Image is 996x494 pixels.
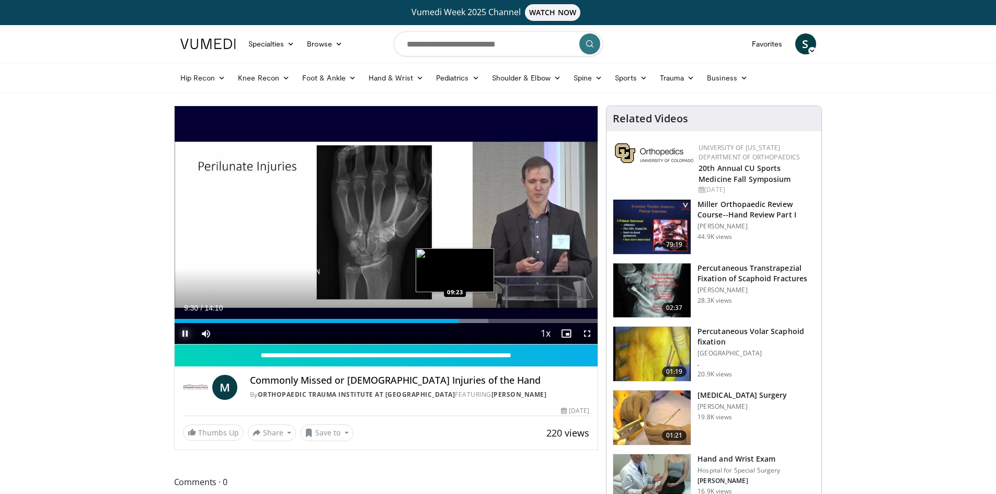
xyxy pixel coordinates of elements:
span: / [201,304,203,312]
img: 355603a8-37da-49b6-856f-e00d7e9307d3.png.150x105_q85_autocrop_double_scale_upscale_version-0.2.png [615,143,693,163]
a: Spine [567,67,609,88]
p: 28.3K views [697,296,732,305]
a: Browse [301,33,349,54]
a: Thumbs Up [183,424,244,441]
h3: Percutaneous Transtrapezial Fixation of Scaphoid Fractures [697,263,815,284]
h4: Related Videos [613,112,688,125]
input: Search topics, interventions [394,31,603,56]
a: Pediatrics [430,67,486,88]
span: 9:30 [184,304,198,312]
span: Comments 0 [174,475,599,489]
p: 44.9K views [697,233,732,241]
a: 02:37 Percutaneous Transtrapezial Fixation of Scaphoid Fractures [PERSON_NAME] 28.3K views [613,263,815,318]
p: [GEOGRAPHIC_DATA] [697,349,815,358]
h3: Miller Orthopaedic Review Course--Hand Review Part I [697,199,815,220]
div: By FEATURING [250,390,590,399]
p: [PERSON_NAME] [697,477,780,485]
a: Shoulder & Elbow [486,67,567,88]
span: 14:10 [204,304,223,312]
a: Foot & Ankle [296,67,362,88]
img: image.jpeg [416,248,494,292]
span: 01:19 [662,366,687,377]
h4: Commonly Missed or [DEMOGRAPHIC_DATA] Injuries of the Hand [250,375,590,386]
span: 01:21 [662,430,687,441]
img: Orthopaedic Trauma Institute at UCSF [183,375,208,400]
a: 01:19 Percutaneous Volar Scaphoid fixation [GEOGRAPHIC_DATA] . 20.9K views [613,326,815,382]
a: University of [US_STATE] Department of Orthopaedics [699,143,800,162]
img: 4d62e26c-5b02-4d58-a187-ef316ad22622.150x105_q85_crop-smart_upscale.jpg [613,390,691,445]
a: Orthopaedic Trauma Institute at [GEOGRAPHIC_DATA] [258,390,455,399]
video-js: Video Player [175,106,598,344]
a: 20th Annual CU Sports Medicine Fall Symposium [699,163,791,184]
a: 79:19 Miller Orthopaedic Review Course--Hand Review Part I [PERSON_NAME] 44.9K views [613,199,815,255]
p: . [697,360,815,368]
a: Vumedi Week 2025 ChannelWATCH NOW [182,4,815,21]
div: Progress Bar [175,319,598,323]
div: [DATE] [561,406,589,416]
button: Enable picture-in-picture mode [556,323,577,344]
a: Trauma [654,67,701,88]
a: 01:21 [MEDICAL_DATA] Surgery [PERSON_NAME] 19.8K views [613,390,815,445]
div: [DATE] [699,185,813,194]
img: 2014-03-03_14-55-02.png.150x105_q85_crop-smart_upscale.png [613,263,691,318]
button: Share [248,424,296,441]
p: Hospital for Special Surgery [697,466,780,475]
h3: Hand and Wrist Exam [697,454,780,464]
span: 02:37 [662,303,687,313]
a: Business [701,67,754,88]
p: 19.8K views [697,413,732,421]
img: percutaneous_scaphoid_100005024_3.jpg.150x105_q85_crop-smart_upscale.jpg [613,327,691,381]
img: VuMedi Logo [180,39,236,49]
button: Fullscreen [577,323,598,344]
button: Save to [300,424,353,441]
a: [PERSON_NAME] [491,390,547,399]
a: Knee Recon [232,67,296,88]
button: Playback Rate [535,323,556,344]
a: M [212,375,237,400]
span: 79:19 [662,239,687,250]
a: Hip Recon [174,67,232,88]
span: WATCH NOW [525,4,580,21]
button: Pause [175,323,196,344]
a: Specialties [242,33,301,54]
span: 220 views [546,427,589,439]
img: miller_1.png.150x105_q85_crop-smart_upscale.jpg [613,200,691,254]
p: 20.9K views [697,370,732,378]
p: [PERSON_NAME] [697,286,815,294]
a: Hand & Wrist [362,67,430,88]
p: [PERSON_NAME] [697,222,815,231]
a: S [795,33,816,54]
p: [PERSON_NAME] [697,403,787,411]
h3: Percutaneous Volar Scaphoid fixation [697,326,815,347]
a: Favorites [746,33,789,54]
h3: [MEDICAL_DATA] Surgery [697,390,787,400]
button: Mute [196,323,216,344]
a: Sports [609,67,654,88]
